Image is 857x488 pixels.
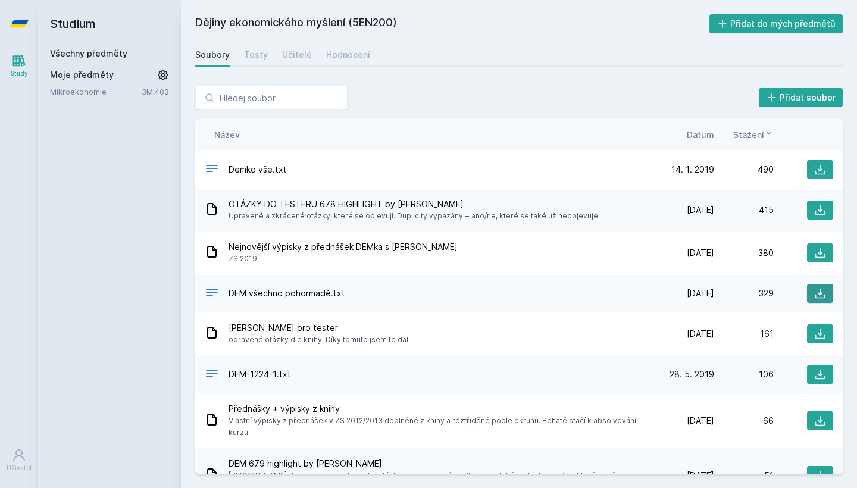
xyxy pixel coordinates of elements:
a: Study [2,48,36,84]
span: 28. 5. 2019 [670,368,714,380]
span: Vlastní výpisky z přednášek v ZS 2012/2013 doplněné z knihy a roztříděné podle okruhů. Bohatě sta... [229,415,650,439]
span: [DATE] [687,470,714,481]
span: OTÁZKY DO TESTERU 678 HIGHLIGHT by [PERSON_NAME] [229,198,600,210]
input: Hledej soubor [195,86,348,110]
div: 161 [714,328,774,340]
a: Uživatel [2,442,36,478]
span: DEM 679 highlight by [PERSON_NAME] [229,458,650,470]
div: Soubory [195,49,230,61]
a: Všechny předměty [50,48,127,58]
span: opravené otázky dle knihy. Díky tomuto jsem to dal. [229,334,410,346]
div: 106 [714,368,774,380]
span: DEM všechno pohormadě.txt [229,287,345,299]
a: Hodnocení [326,43,370,67]
span: Přednášky + výpisky z knihy [229,403,650,415]
div: 51 [714,470,774,481]
div: Testy [244,49,268,61]
span: [DATE] [687,415,714,427]
a: 3MI403 [142,87,169,96]
div: 490 [714,164,774,176]
button: Přidat soubor [759,88,843,107]
div: 415 [714,204,774,216]
div: 380 [714,247,774,259]
div: TXT [205,161,219,179]
div: 66 [714,415,774,427]
span: [DATE] [687,328,714,340]
a: Soubory [195,43,230,67]
div: Uživatel [7,464,32,473]
div: Study [11,69,28,78]
button: Stažení [733,129,774,141]
span: 14. 1. 2019 [671,164,714,176]
span: Stažení [733,129,764,141]
button: Datum [687,129,714,141]
span: Nejnovější výpisky z přednášek DEMka s [PERSON_NAME] [229,241,458,253]
span: [DATE] [687,247,714,259]
div: Hodnocení [326,49,370,61]
span: DEM-1224-1.txt [229,368,291,380]
h2: Dějiny ekonomického myšlení (5EN200) [195,14,709,33]
div: Učitelé [282,49,312,61]
span: ZS 2019 [229,253,458,265]
span: Upravené a zkrácené otázky, které se objevují. Duplicity vypazány + ano/ne, které se také už neob... [229,210,600,222]
span: [DATE] [687,204,714,216]
button: Název [214,129,240,141]
div: TXT [205,285,219,302]
a: Testy [244,43,268,67]
a: Učitelé [282,43,312,67]
span: Demko vše.txt [229,164,287,176]
div: TXT [205,366,219,383]
span: Moje předměty [50,69,114,81]
div: 329 [714,287,774,299]
span: [DATE] [687,287,714,299]
a: Mikroekonomie [50,86,142,98]
button: Přidat do mých předmětů [709,14,843,33]
span: [PERSON_NAME] pro tester [229,322,410,334]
